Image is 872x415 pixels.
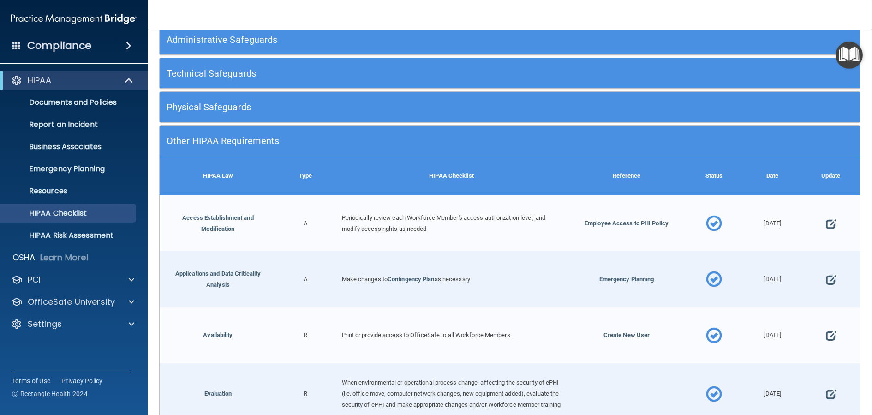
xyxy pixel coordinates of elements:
[743,195,802,251] div: [DATE]
[342,379,561,408] span: When environmental or operational process change, affecting the security of ePHI (i.e. office mov...
[743,251,802,307] div: [DATE]
[12,252,36,263] p: OSHA
[6,231,132,240] p: HIPAA Risk Assessment
[342,276,388,283] span: Make changes to
[599,276,654,283] span: Emergency Planning
[712,349,861,386] iframe: Drift Widget Chat Controller
[388,276,435,283] a: Contingency Plan
[6,120,132,129] p: Report an Incident
[27,39,91,52] h4: Compliance
[167,68,678,78] h5: Technical Safeguards
[11,296,134,307] a: OfficeSafe University
[802,156,860,195] div: Update
[40,252,89,263] p: Learn More!
[335,156,568,195] div: HIPAA Checklist
[585,220,669,227] span: Employee Access to PHI Policy
[11,75,134,86] a: HIPAA
[11,10,137,28] img: PMB logo
[203,331,233,338] a: Availability
[28,274,41,285] p: PCI
[743,156,802,195] div: Date
[160,156,276,195] div: HIPAA Law
[204,390,232,397] a: Evaluation
[603,331,650,338] span: Create New User
[568,156,685,195] div: Reference
[11,274,134,285] a: PCI
[435,276,470,283] span: as necessary
[276,195,335,251] div: A
[276,156,335,195] div: Type
[6,164,132,174] p: Emergency Planning
[28,296,115,307] p: OfficeSafe University
[6,186,132,196] p: Resources
[12,376,50,385] a: Terms of Use
[167,102,678,112] h5: Physical Safeguards
[685,156,744,195] div: Status
[6,142,132,151] p: Business Associates
[342,331,510,338] span: Print or provide access to OfficeSafe to all Workforce Members
[28,319,62,330] p: Settings
[276,307,335,363] div: R
[167,136,678,146] h5: Other HIPAA Requirements
[276,251,335,307] div: A
[182,214,253,232] a: Access Establishment and Modification
[61,376,103,385] a: Privacy Policy
[836,42,863,69] button: Open Resource Center
[6,209,132,218] p: HIPAA Checklist
[743,307,802,363] div: [DATE]
[175,270,261,288] a: Applications and Data Criticality Analysis
[28,75,51,86] p: HIPAA
[342,214,546,232] span: Periodically review each Workforce Member's access authorization level, and modify access rights ...
[167,35,678,45] h5: Administrative Safeguards
[12,389,88,398] span: Ⓒ Rectangle Health 2024
[11,319,134,330] a: Settings
[6,98,132,107] p: Documents and Policies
